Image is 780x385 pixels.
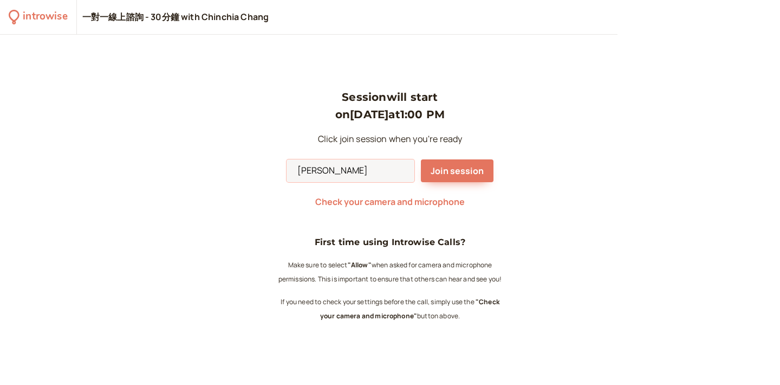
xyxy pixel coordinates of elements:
small: Make sure to select when asked for camera and microphone permissions. This is important to ensure... [278,260,502,284]
h4: First time using Introwise Calls? [276,235,504,249]
input: Your Name [287,159,414,182]
span: Join session [431,165,484,177]
button: Check your camera and microphone [315,197,465,207]
button: Join session [421,159,493,182]
p: Click join session when you're ready [287,132,493,146]
div: introwise [23,9,67,25]
div: 一對一線上諮詢 - 30分鐘 with Chinchia Chang [82,11,269,23]
b: "Allow" [348,260,372,269]
small: If you need to check your settings before the call, simply use the button above. [281,297,499,320]
span: Check your camera and microphone [315,196,465,208]
h3: Session will start on [DATE] at 1:00 PM [287,88,493,124]
b: "Check your camera and microphone" [320,297,499,320]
